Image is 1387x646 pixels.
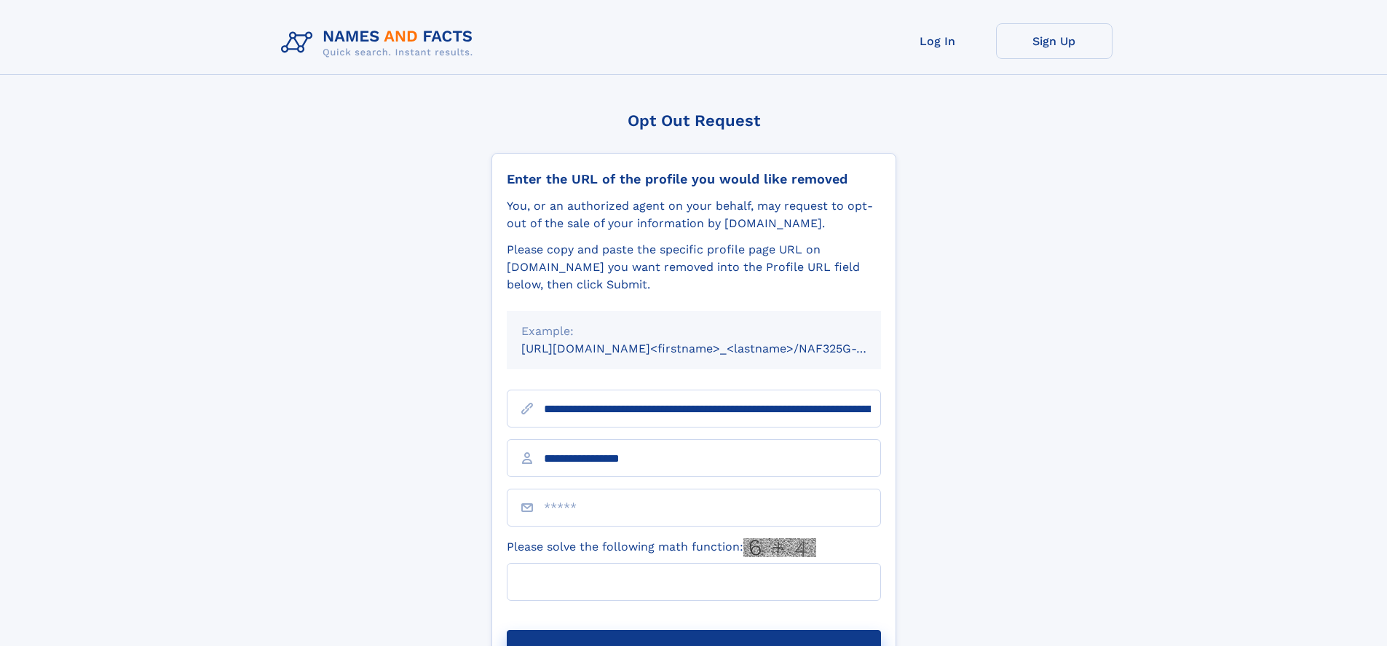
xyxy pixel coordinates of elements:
small: [URL][DOMAIN_NAME]<firstname>_<lastname>/NAF325G-xxxxxxxx [521,342,909,355]
div: Enter the URL of the profile you would like removed [507,171,881,187]
div: Please copy and paste the specific profile page URL on [DOMAIN_NAME] you want removed into the Pr... [507,241,881,294]
img: Logo Names and Facts [275,23,485,63]
a: Sign Up [996,23,1113,59]
div: Opt Out Request [491,111,896,130]
div: You, or an authorized agent on your behalf, may request to opt-out of the sale of your informatio... [507,197,881,232]
label: Please solve the following math function: [507,538,816,557]
div: Example: [521,323,866,340]
a: Log In [880,23,996,59]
